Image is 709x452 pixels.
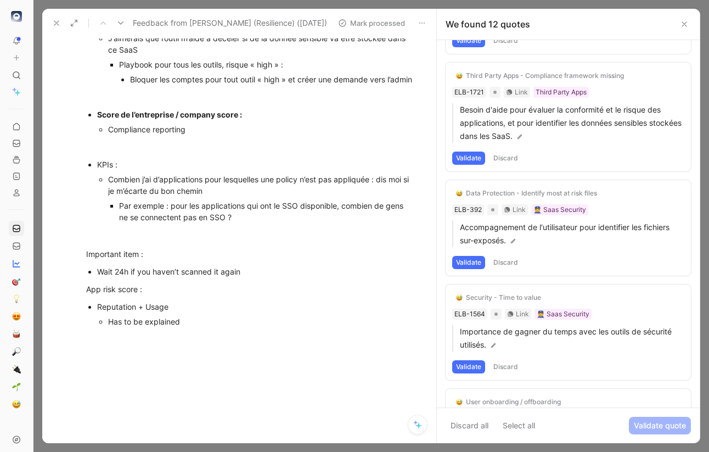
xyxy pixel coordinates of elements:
[12,277,21,286] img: 🎯
[446,18,530,31] div: We found 12 quotes
[452,360,485,373] button: Validate
[489,256,522,269] button: Discard
[333,15,410,31] button: Mark processed
[97,159,415,170] div: KPIs :
[466,398,561,406] div: User onboarding / offboarding
[509,237,517,245] img: pen.svg
[489,360,522,373] button: Discard
[12,400,21,409] img: 😅
[11,11,22,22] img: elba
[12,294,21,303] img: 💡
[9,274,24,289] a: 🎯
[97,110,242,119] strong: Score de l’entreprise / company score :
[456,72,463,79] img: 😅
[452,34,485,47] button: Validate
[12,347,21,356] img: 🔎
[12,312,21,321] img: 😍
[119,200,415,223] div: Par exemple : pour les applications qui ont le SSO disponible, combien de gens ne se connectent p...
[9,9,24,24] button: elba
[452,152,485,165] button: Validate
[9,326,24,342] a: 🥁
[97,266,415,277] div: Wait 24h if you haven’t scanned it again
[466,189,597,198] div: Data Protection - Identify most at risk files
[489,342,497,349] img: pen.svg
[9,361,24,377] a: 🔌
[456,294,463,301] img: 😅
[130,74,415,85] div: Bloquer les comptes pour tout outil « high » et créer une demande vers l’admin
[489,152,522,165] button: Discard
[466,293,541,302] div: Security - Time to value
[9,397,24,412] a: 😅
[119,59,415,70] div: Playbook pour tous les outils, risque « high » :
[446,417,493,434] button: Discard all
[12,365,21,373] img: 🔌
[498,417,540,434] button: Select all
[86,248,415,260] div: Important item :
[108,174,415,197] div: Combien j’ai d’applications pour lesquelles une policy n’est pas appliquée : dis moi si je m’écar...
[9,309,24,324] a: 😍
[452,395,565,409] button: 😅User onboarding / offboarding
[86,283,415,295] div: App risk score :
[452,256,485,269] button: Validate
[456,190,463,197] img: 😅
[108,316,415,327] div: Has to be explained
[9,344,24,359] a: 🔎
[460,221,684,247] p: Accompagnement de l'utilisateur pour identifier les fichiers sur-exposés.
[452,291,545,304] button: 😅Security - Time to value
[452,69,628,82] button: 😅Third Party Apps - Compliance framework missing
[108,32,415,55] div: J’aimerais que l’outil m’aide à déceler si de la donnée sensible va être stockée dans ce SaaS
[97,301,415,313] div: Reputation + Usage
[452,187,601,200] button: 😅Data Protection - Identify most at risk files
[629,417,691,434] button: Validate quote
[12,382,21,391] img: 🌱
[460,325,684,351] p: Importance de gagner du temps avec les outils de sécurité utilisés.
[108,124,415,135] div: Compliance reporting
[466,71,624,80] div: Third Party Apps - Compliance framework missing
[456,399,463,405] img: 😅
[12,330,21,338] img: 🥁
[516,133,524,141] img: pen.svg
[9,291,24,306] a: 💡
[133,16,327,30] span: Feedback from [PERSON_NAME] (Resilience) ([DATE])
[489,34,522,47] button: Discard
[460,103,684,143] p: Besoin d'aide pour évaluer la conformité et le risque des applications, et pour identifier les do...
[9,379,24,394] a: 🌱
[9,209,24,412] div: 🎯💡😍🥁🔎🔌🌱😅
